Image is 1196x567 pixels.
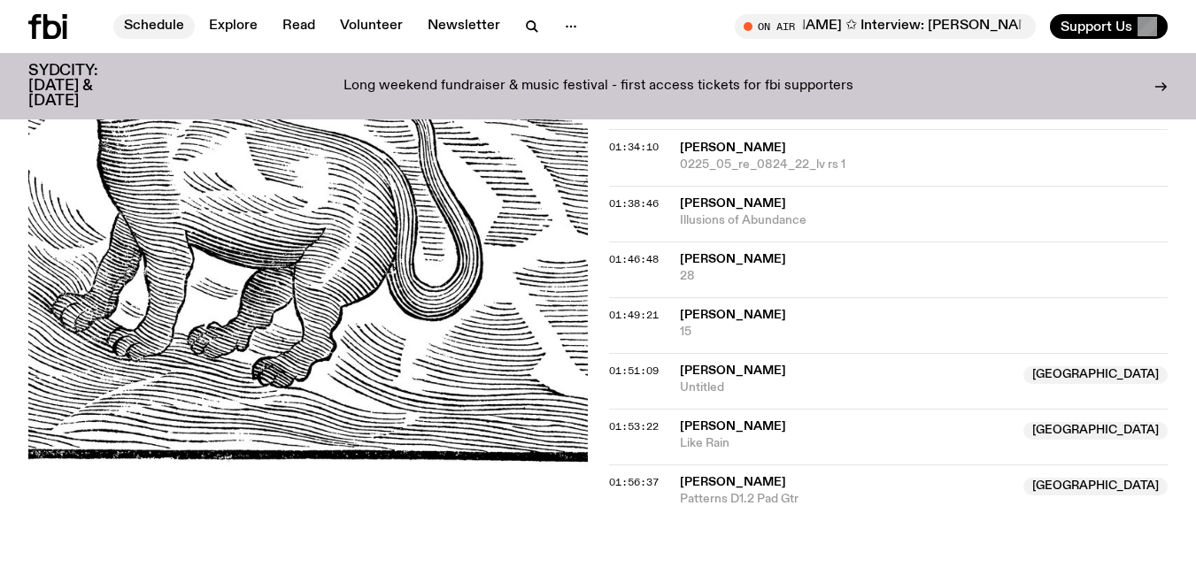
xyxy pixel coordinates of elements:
[609,255,659,264] button: 01:46:48
[1023,478,1168,495] span: [GEOGRAPHIC_DATA]
[417,14,511,39] a: Newsletter
[609,478,659,487] button: 01:56:37
[680,212,1169,229] span: Illusions of Abundance
[609,199,659,209] button: 01:38:46
[609,366,659,376] button: 01:51:09
[680,420,786,433] span: [PERSON_NAME]
[28,64,142,109] h3: SYDCITY: [DATE] & [DATE]
[198,14,268,39] a: Explore
[609,364,659,378] span: 01:51:09
[329,14,413,39] a: Volunteer
[680,324,1169,341] span: 15
[609,252,659,266] span: 01:46:48
[1023,366,1168,384] span: [GEOGRAPHIC_DATA]
[609,142,659,152] button: 01:34:10
[609,140,659,154] span: 01:34:10
[343,79,853,95] p: Long weekend fundraiser & music festival - first access tickets for fbi supporters
[1061,19,1132,34] span: Support Us
[680,157,1169,173] span: 0225_05_re_0824_22_lv rs 1
[680,491,1014,508] span: Patterns D1.2 Pad Gtr
[680,268,1169,285] span: 28
[680,476,786,488] span: [PERSON_NAME]
[609,475,659,489] span: 01:56:37
[680,364,786,377] span: [PERSON_NAME]
[680,435,1014,452] span: Like Rain
[1050,14,1168,39] button: Support Us
[609,422,659,432] button: 01:53:22
[680,197,786,210] span: [PERSON_NAME]
[609,419,659,433] span: 01:53:22
[113,14,195,39] a: Schedule
[680,253,786,265] span: [PERSON_NAME]
[609,308,659,322] span: 01:49:21
[680,309,786,321] span: [PERSON_NAME]
[735,14,1036,39] button: On AirArvos with [PERSON_NAME] ✩ Interview: [PERSON_NAME]
[609,310,659,320] button: 01:49:21
[680,379,1014,396] span: Untitled
[1023,422,1168,440] span: [GEOGRAPHIC_DATA]
[680,142,786,154] span: [PERSON_NAME]
[609,196,659,211] span: 01:38:46
[272,14,326,39] a: Read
